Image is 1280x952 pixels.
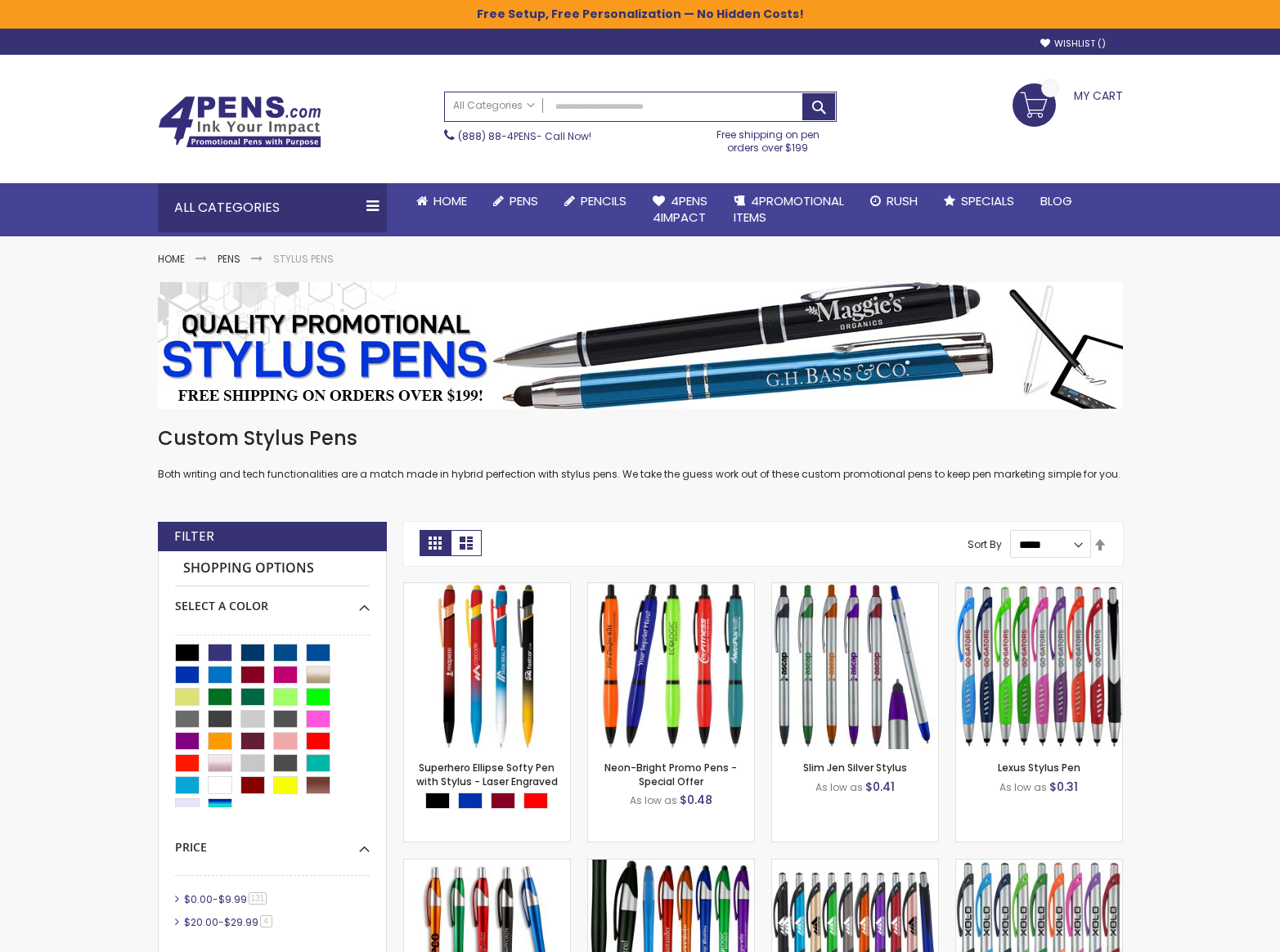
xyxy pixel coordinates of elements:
[721,183,857,236] a: 4PROMOTIONALITEMS
[180,892,273,906] a: $0.00-$9.99131
[404,859,570,873] a: Promotional iSlimster Stylus Click Pen
[416,761,558,788] a: Superhero Ellipse Softy Pen with Stylus - Laser Engraved
[218,252,240,266] a: Pens
[772,583,938,749] img: Slim Jen Silver Stylus
[491,793,515,809] div: Burgundy
[734,192,844,226] span: 4PROMOTIONAL ITEMS
[404,582,570,596] a: Superhero Ellipse Softy Pen with Stylus - Laser Engraved
[158,252,185,266] a: Home
[403,183,480,219] a: Home
[480,183,551,219] a: Pens
[175,828,370,855] div: Price
[956,583,1122,749] img: Lexus Stylus Pen
[956,859,1122,873] a: Boston Silver Stylus Pen
[158,96,321,148] img: 4Pens Custom Pens and Promotional Products
[260,915,272,927] span: 4
[998,761,1080,775] a: Lexus Stylus Pen
[433,192,467,209] span: Home
[931,183,1027,219] a: Specials
[158,425,1123,451] h1: Custom Stylus Pens
[273,252,334,266] strong: Stylus Pens
[588,859,754,873] a: TouchWrite Query Stylus Pen
[865,779,895,795] span: $0.41
[458,129,591,143] span: - Call Now!
[458,129,537,143] a: (888) 88-4PENS
[680,792,712,808] span: $0.48
[968,537,1002,551] label: Sort By
[581,192,627,209] span: Pencils
[175,551,370,586] strong: Shopping Options
[404,583,570,749] img: Superhero Ellipse Softy Pen with Stylus - Laser Engraved
[699,122,837,155] div: Free shipping on pen orders over $199
[1049,779,1078,795] span: $0.31
[224,915,258,929] span: $29.99
[803,761,907,775] a: Slim Jen Silver Stylus
[523,793,548,809] div: Red
[458,793,483,809] div: Blue
[184,915,218,929] span: $20.00
[1040,192,1072,209] span: Blog
[551,183,640,219] a: Pencils
[1027,183,1085,219] a: Blog
[961,192,1014,209] span: Specials
[588,582,754,596] a: Neon-Bright Promo Pens - Special Offer
[1040,38,1106,50] a: Wishlist
[158,282,1123,409] img: Stylus Pens
[956,582,1122,596] a: Lexus Stylus Pen
[887,192,918,209] span: Rush
[425,793,450,809] div: Black
[175,586,370,614] div: Select A Color
[630,793,677,807] span: As low as
[772,582,938,596] a: Slim Jen Silver Stylus
[772,859,938,873] a: Boston Stylus Pen
[453,99,535,112] span: All Categories
[174,528,214,546] strong: Filter
[184,892,213,906] span: $0.00
[815,780,863,794] span: As low as
[604,761,737,788] a: Neon-Bright Promo Pens - Special Offer
[857,183,931,219] a: Rush
[588,583,754,749] img: Neon-Bright Promo Pens - Special Offer
[420,530,451,556] strong: Grid
[249,892,267,905] span: 131
[640,183,721,236] a: 4Pens4impact
[158,425,1123,482] div: Both writing and tech functionalities are a match made in hybrid perfection with stylus pens. We ...
[999,780,1047,794] span: As low as
[218,892,247,906] span: $9.99
[510,192,538,209] span: Pens
[445,92,543,119] a: All Categories
[653,192,707,226] span: 4Pens 4impact
[180,915,278,929] a: $20.00-$29.994
[158,183,387,232] div: All Categories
